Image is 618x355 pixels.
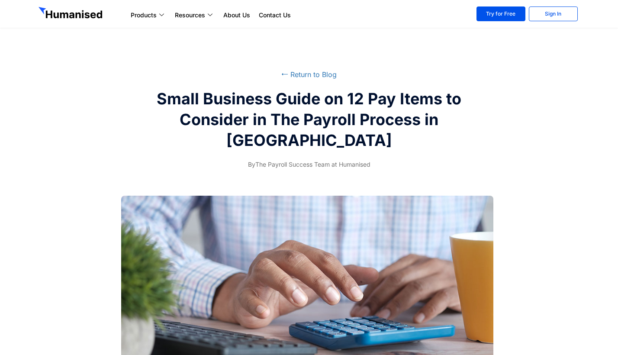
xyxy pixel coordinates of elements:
img: GetHumanised Logo [39,7,104,21]
a: Contact Us [254,10,295,20]
a: ⭠ Return to Blog [281,70,337,79]
a: Resources [171,10,219,20]
span: The Payroll Success Team at Humanised [248,159,370,170]
h2: Small Business Guide on 12 Pay Items to Consider in The Payroll Process in [GEOGRAPHIC_DATA] [147,88,471,151]
span: By [248,161,255,168]
a: Try for Free [476,6,525,21]
a: Sign In [529,6,578,21]
a: Products [126,10,171,20]
a: About Us [219,10,254,20]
